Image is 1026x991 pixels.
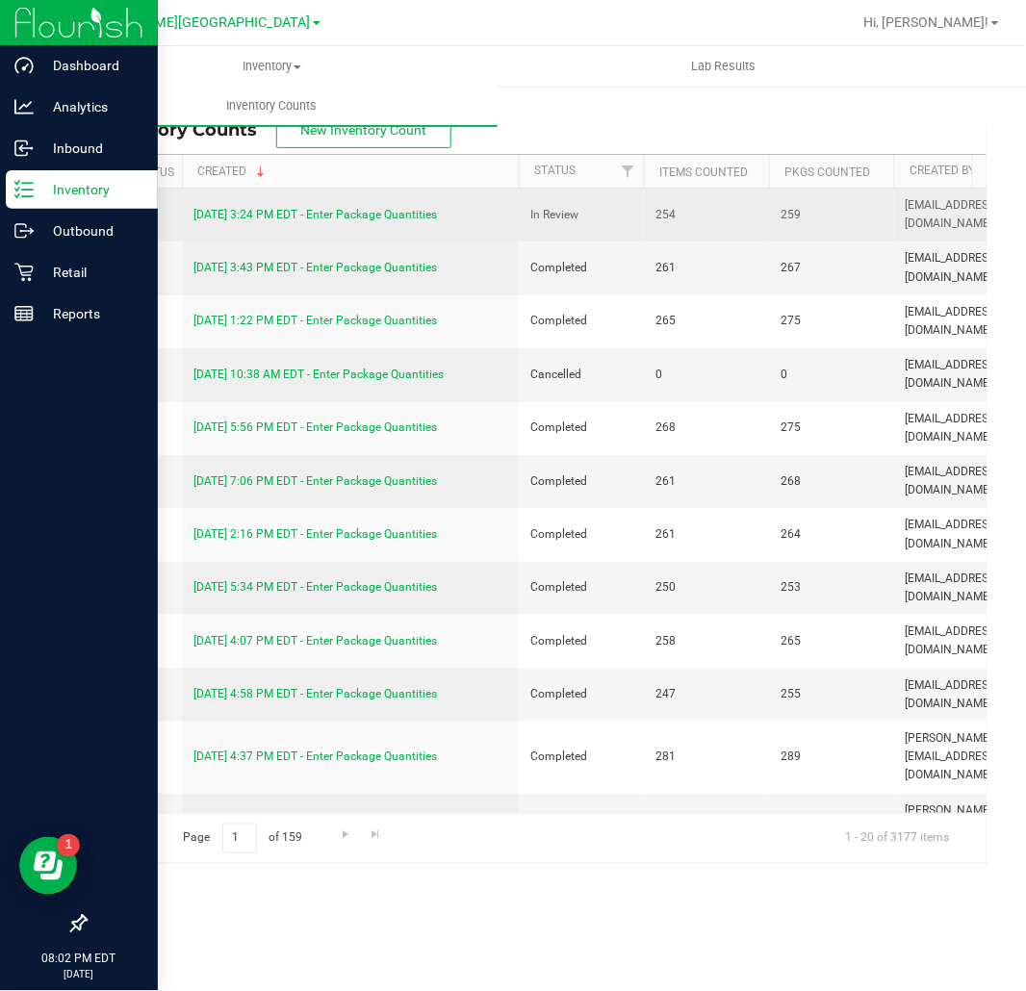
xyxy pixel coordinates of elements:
a: Lab Results [498,46,949,87]
p: Inventory [34,178,149,201]
span: Inventory Counts [201,97,344,114]
span: Hi, [PERSON_NAME]! [864,14,989,30]
span: 265 [655,312,757,330]
a: Inventory [46,46,498,87]
p: Analytics [34,95,149,118]
span: Inventory Counts [100,119,276,140]
span: New Inventory Count [301,122,427,138]
input: 1 [222,824,257,853]
span: 0 [655,366,757,384]
a: Created [197,165,269,178]
span: 275 [781,312,883,330]
inline-svg: Analytics [14,97,34,116]
span: Completed [530,312,632,330]
span: 268 [781,472,883,491]
a: Pkgs Counted [784,165,870,179]
span: 255 [781,685,883,703]
a: Filter [612,155,644,188]
span: Completed [530,578,632,597]
span: 281 [655,748,757,766]
span: 289 [781,748,883,766]
span: Lab Results [665,58,782,75]
span: 267 [781,259,883,277]
span: Cancelled [530,366,632,384]
a: Go to the next page [331,824,359,850]
span: Completed [530,685,632,703]
span: 264 [781,525,883,544]
button: New Inventory Count [276,112,451,148]
span: 0 [781,366,883,384]
span: 261 [655,259,757,277]
a: Inventory Counts [46,86,498,126]
span: 261 [655,525,757,544]
span: [PERSON_NAME][GEOGRAPHIC_DATA] [73,14,311,31]
p: Dashboard [34,54,149,77]
inline-svg: Reports [14,304,34,323]
a: Status [534,164,576,177]
span: Completed [530,259,632,277]
span: 1 - 20 of 3177 items [831,824,965,852]
a: [DATE] 4:07 PM EDT - Enter Package Quantities [193,634,437,648]
span: Completed [530,419,632,437]
span: 253 [781,578,883,597]
a: Created By [910,164,975,177]
p: Outbound [34,219,149,242]
a: Go to the last page [362,824,390,850]
p: Inbound [34,137,149,160]
span: Completed [530,525,632,544]
span: 254 [655,206,757,224]
span: 250 [655,578,757,597]
p: [DATE] [9,968,149,982]
a: [DATE] 7:06 PM EDT - Enter Package Quantities [193,474,437,488]
inline-svg: Inventory [14,180,34,199]
inline-svg: Inbound [14,139,34,158]
a: [DATE] 4:37 PM EDT - Enter Package Quantities [193,750,437,763]
span: 275 [781,419,883,437]
span: Completed [530,472,632,491]
iframe: Resource center [19,837,77,895]
span: 268 [655,419,757,437]
span: 265 [781,632,883,650]
span: Completed [530,632,632,650]
a: Items Counted [659,165,748,179]
inline-svg: Dashboard [14,56,34,75]
span: 259 [781,206,883,224]
inline-svg: Retail [14,263,34,282]
span: 258 [655,632,757,650]
span: Completed [530,748,632,766]
p: Reports [34,302,149,325]
a: [DATE] 1:22 PM EDT - Enter Package Quantities [193,314,437,327]
span: 261 [655,472,757,491]
a: [DATE] 3:24 PM EDT - Enter Package Quantities [193,208,437,221]
a: [DATE] 4:58 PM EDT - Enter Package Quantities [193,687,437,700]
span: Page of 159 [167,824,319,853]
a: [DATE] 5:34 PM EDT - Enter Package Quantities [193,580,437,594]
a: [DATE] 5:56 PM EDT - Enter Package Quantities [193,420,437,434]
span: 247 [655,685,757,703]
span: Inventory [47,58,497,75]
p: Retail [34,261,149,284]
a: [DATE] 2:16 PM EDT - Enter Package Quantities [193,527,437,541]
p: 08:02 PM EDT [9,951,149,968]
inline-svg: Outbound [14,221,34,241]
iframe: Resource center unread badge [57,834,80,857]
a: [DATE] 10:38 AM EDT - Enter Package Quantities [193,368,444,381]
a: [DATE] 3:43 PM EDT - Enter Package Quantities [193,261,437,274]
span: In Review [530,206,632,224]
